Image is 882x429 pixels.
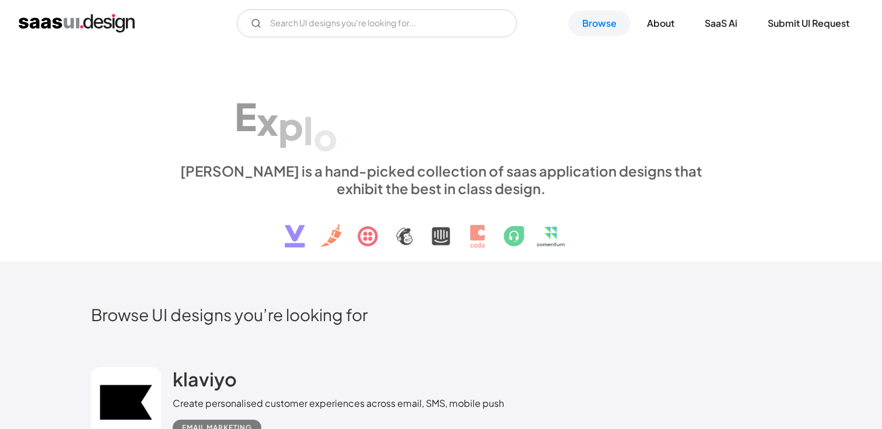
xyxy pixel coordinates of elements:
a: home [19,14,135,33]
h2: Browse UI designs you’re looking for [91,304,791,325]
div: x [257,98,278,143]
div: Create personalised customer experiences across email, SMS, mobile push [173,396,504,410]
div: [PERSON_NAME] is a hand-picked collection of saas application designs that exhibit the best in cl... [173,162,709,197]
h2: klaviyo [173,367,237,391]
form: Email Form [237,9,517,37]
a: klaviyo [173,367,237,396]
a: Submit UI Request [754,10,863,36]
input: Search UI designs you're looking for... [237,9,517,37]
a: Browse [568,10,631,36]
div: l [303,108,313,153]
div: p [278,103,303,147]
a: SaaS Ai [691,10,751,36]
h1: Explore SaaS UI design patterns & interactions. [173,61,709,151]
div: E [235,94,257,139]
img: text, icon, saas logo [264,197,618,258]
a: About [633,10,688,36]
div: r [338,119,352,164]
div: o [313,113,338,158]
